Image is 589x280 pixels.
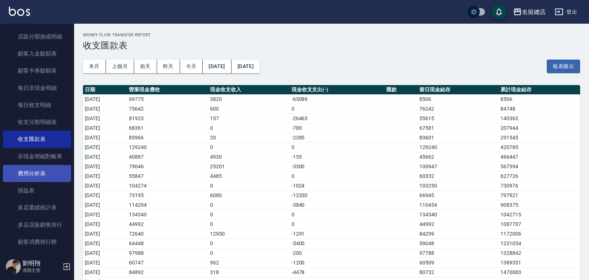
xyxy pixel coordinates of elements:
[499,200,580,210] td: 908375
[417,94,499,104] td: 8506
[127,123,208,133] td: 68361
[83,200,127,210] td: [DATE]
[385,85,417,95] th: 匯款
[290,94,385,104] td: -65089
[208,190,289,200] td: 6080
[127,171,208,181] td: 55847
[83,190,127,200] td: [DATE]
[83,239,127,248] td: [DATE]
[6,259,21,274] img: Person
[83,40,580,51] h3: 收支匯款表
[127,94,208,104] td: 69775
[499,152,580,162] td: 466447
[290,123,385,133] td: -780
[417,210,499,219] td: 134340
[83,152,127,162] td: [DATE]
[417,181,499,190] td: 103250
[522,7,546,17] div: 名留總店
[83,181,127,190] td: [DATE]
[290,114,385,123] td: -26465
[232,60,260,73] button: [DATE]
[127,162,208,171] td: 79046
[417,133,499,142] td: 83601
[208,85,289,95] th: 現金收支收入
[83,133,127,142] td: [DATE]
[290,133,385,142] td: -2385
[417,171,499,181] td: 60332
[552,5,580,19] button: 登出
[127,239,208,248] td: 64448
[127,190,208,200] td: 73195
[3,97,71,114] a: 每日收支明細
[208,219,289,229] td: 0
[208,104,289,114] td: 600
[83,267,127,277] td: [DATE]
[83,229,127,239] td: [DATE]
[417,142,499,152] td: 129240
[23,260,60,267] h5: 劉明翔
[499,248,580,258] td: 1328842
[83,123,127,133] td: [DATE]
[3,114,71,131] a: 收支分類明細表
[83,142,127,152] td: [DATE]
[3,148,71,165] a: 非現金明細對帳單
[417,219,499,229] td: 44992
[208,181,289,190] td: 0
[290,181,385,190] td: -1024
[290,239,385,248] td: -5400
[3,131,71,148] a: 收支匯款表
[83,248,127,258] td: [DATE]
[127,219,208,229] td: 44992
[417,229,499,239] td: 84299
[417,114,499,123] td: 55615
[127,267,208,277] td: 84892
[203,60,231,73] button: [DATE]
[83,104,127,114] td: [DATE]
[3,233,71,250] a: 顧客消費排行榜
[208,229,289,239] td: 12950
[417,190,499,200] td: 66945
[3,28,71,45] a: 店販分類抽成明細
[499,258,580,267] td: 1389351
[499,94,580,104] td: 8506
[83,60,106,73] button: 本月
[290,200,385,210] td: -3840
[127,142,208,152] td: 129240
[83,85,127,95] th: 日期
[417,104,499,114] td: 76242
[134,60,157,73] button: 前天
[3,182,71,199] a: 損益表
[208,248,289,258] td: 0
[127,85,208,95] th: 營業現金應收
[83,162,127,171] td: [DATE]
[23,267,60,274] p: 高階主管
[208,133,289,142] td: 20
[3,250,71,267] a: 顧客入金排行榜
[499,133,580,142] td: 291545
[83,210,127,219] td: [DATE]
[127,104,208,114] td: 75642
[127,114,208,123] td: 81923
[83,258,127,267] td: [DATE]
[417,258,499,267] td: 60509
[3,80,71,97] a: 每日非現金明細
[208,142,289,152] td: 0
[208,171,289,181] td: 4485
[208,123,289,133] td: 0
[83,94,127,104] td: [DATE]
[3,45,71,62] a: 顧客入金餘額表
[83,171,127,181] td: [DATE]
[499,267,580,277] td: 1470083
[417,152,499,162] td: 45662
[417,85,499,95] th: 當日現金結存
[290,162,385,171] td: -3300
[208,162,289,171] td: 25201
[417,200,499,210] td: 110454
[290,104,385,114] td: 0
[290,85,385,95] th: 現金收支支出(-)
[9,7,30,16] img: Logo
[127,210,208,219] td: 134340
[208,267,289,277] td: 318
[3,216,71,233] a: 多店店販銷售排行
[499,219,580,229] td: 1087707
